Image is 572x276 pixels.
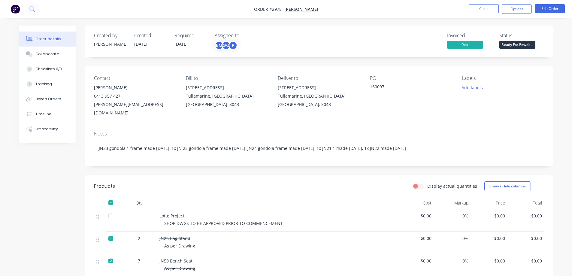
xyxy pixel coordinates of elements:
span: As per Drawing [164,243,195,249]
button: Show / Hide columns [484,181,531,191]
label: Display actual quantities [427,183,477,189]
button: Collaborate [19,47,76,62]
div: Status [499,33,544,38]
span: SHOP DWGS TO BE APPROVED PRIOR TO COMMENCEMENT [164,220,283,226]
span: 0% [436,258,468,264]
div: Created [134,33,167,38]
div: Created by [94,33,127,38]
div: [STREET_ADDRESS]Tullamarine, [GEOGRAPHIC_DATA], [GEOGRAPHIC_DATA], 3043 [186,83,268,109]
span: $0.00 [510,235,542,241]
div: Timeline [35,111,51,117]
div: Invoiced [447,33,492,38]
div: Linked Orders [35,96,61,102]
div: [PERSON_NAME]0413 957 427[PERSON_NAME][EMAIL_ADDRESS][DOMAIN_NAME] [94,83,176,117]
span: JN50 Bench Seat [159,258,192,264]
button: BMGCP [215,41,238,50]
div: Labels [462,75,544,81]
span: 0% [436,235,468,241]
div: JN23 gondola 1 frame made [DATE], 1x JN 25 gondola frame made [DATE], JN24 gondola frame made [DA... [94,139,544,157]
span: [DATE] [134,41,147,47]
button: Profitability [19,122,76,137]
div: Notes [94,131,544,137]
span: $0.00 [510,258,542,264]
div: 0413 957 427 [94,92,176,100]
div: Order details [35,36,61,42]
span: JN26 Bag Stand [159,235,190,241]
div: Price [471,197,508,209]
div: Total [507,197,544,209]
div: Tullamarine, [GEOGRAPHIC_DATA], [GEOGRAPHIC_DATA], 3043 [186,92,268,109]
div: Products [94,183,115,190]
span: $0.00 [473,235,505,241]
div: Collaborate [35,51,59,57]
div: Markup [434,197,471,209]
div: Cost [397,197,434,209]
div: [PERSON_NAME] [94,83,176,92]
img: Factory [11,5,20,14]
button: Linked Orders [19,92,76,107]
div: [PERSON_NAME] [94,41,127,47]
span: $0.00 [400,258,432,264]
span: 0% [436,213,468,219]
button: Options [502,4,532,14]
button: Order details [19,32,76,47]
div: [STREET_ADDRESS] [186,83,268,92]
button: Edit Order [535,4,565,13]
div: Deliver to [278,75,360,81]
span: Lotte Project [159,213,184,219]
div: Assigned to [215,33,275,38]
span: $0.00 [473,258,505,264]
span: $0.00 [400,235,432,241]
a: [PERSON_NAME] [284,6,318,12]
div: Bill to [186,75,268,81]
div: [STREET_ADDRESS] [278,83,360,92]
div: [STREET_ADDRESS]Tullamarine, [GEOGRAPHIC_DATA], [GEOGRAPHIC_DATA], 3043 [278,83,360,109]
button: Close [469,4,499,13]
span: [DATE] [174,41,188,47]
span: $0.00 [510,213,542,219]
span: $0.00 [473,213,505,219]
div: PO [370,75,452,81]
span: Yes [447,41,483,48]
div: Qty [121,197,157,209]
div: GC [222,41,231,50]
div: Required [174,33,207,38]
button: Add labels [459,83,486,92]
div: BM [215,41,224,50]
div: Contact [94,75,176,81]
button: Timeline [19,107,76,122]
span: As per Drawing [164,265,195,271]
button: Checklists 0/0 [19,62,76,77]
div: 160097 [370,83,445,92]
iframe: Intercom live chat [552,256,566,270]
button: Tracking [19,77,76,92]
span: Order #2978 - [254,6,284,12]
div: Tullamarine, [GEOGRAPHIC_DATA], [GEOGRAPHIC_DATA], 3043 [278,92,360,109]
span: $0.00 [400,213,432,219]
div: Tracking [35,81,52,87]
div: Checklists 0/0 [35,66,62,72]
button: Ready For Powde... [499,41,535,50]
span: 2 [138,235,140,241]
span: 1 [138,213,140,219]
span: 7 [138,258,140,264]
div: P [228,41,238,50]
span: Ready For Powde... [499,41,535,48]
div: [PERSON_NAME][EMAIL_ADDRESS][DOMAIN_NAME] [94,100,176,117]
div: Profitability [35,126,58,132]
